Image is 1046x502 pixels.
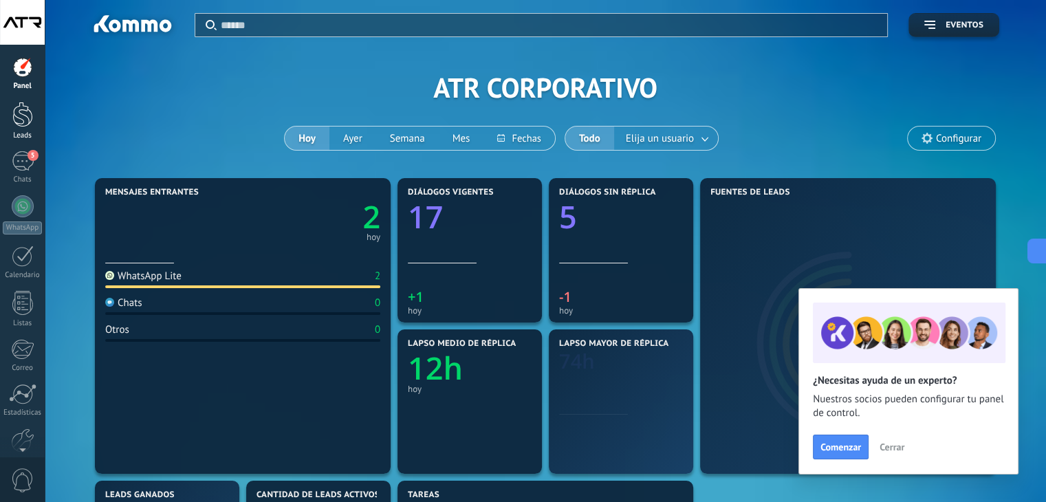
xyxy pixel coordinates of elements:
span: 5 [28,150,39,161]
h2: ¿Necesitas ayuda de un experto? [813,374,1004,387]
span: Leads ganados [105,490,175,500]
div: WhatsApp [3,221,42,234]
button: Ayer [329,127,376,150]
div: Panel [3,82,43,91]
button: Mes [439,127,484,150]
span: Elija un usuario [623,129,697,148]
div: Calendario [3,271,43,280]
button: Fechas [483,127,554,150]
div: Leads [3,131,43,140]
img: WhatsApp Lite [105,271,114,280]
div: hoy [408,305,532,316]
text: 2 [362,196,380,238]
text: -1 [559,287,571,306]
div: Chats [105,296,142,309]
div: 0 [375,296,380,309]
span: Diálogos vigentes [408,188,494,197]
div: WhatsApp Lite [105,270,182,283]
div: hoy [559,305,683,316]
div: 0 [375,323,380,336]
span: Configurar [936,133,981,144]
button: Cerrar [873,437,911,457]
div: Listas [3,319,43,328]
div: hoy [367,234,380,241]
button: Todo [565,127,614,150]
img: Chats [105,298,114,307]
text: 12h [408,347,463,389]
span: Comenzar [820,442,861,452]
div: Correo [3,364,43,373]
button: Eventos [908,13,999,37]
span: Eventos [946,21,983,30]
text: 17 [408,196,443,238]
span: Lapso mayor de réplica [559,339,668,349]
a: 74h [559,348,683,375]
button: Semana [376,127,439,150]
text: 5 [559,196,577,238]
span: Mensajes entrantes [105,188,199,197]
text: +1 [408,287,424,306]
text: 74h [559,348,595,375]
div: Estadísticas [3,408,43,417]
span: Tareas [408,490,439,500]
span: Cantidad de leads activos [257,490,380,500]
div: Chats [3,175,43,184]
span: Diálogos sin réplica [559,188,656,197]
span: Fuentes de leads [710,188,790,197]
button: Comenzar [813,435,869,459]
button: Elija un usuario [614,127,718,150]
div: Otros [105,323,129,336]
span: Nuestros socios pueden configurar tu panel de control. [813,393,1004,420]
a: 2 [243,196,380,238]
span: Lapso medio de réplica [408,339,516,349]
button: Hoy [285,127,329,150]
div: hoy [408,384,532,394]
span: Cerrar [880,442,904,452]
div: 2 [375,270,380,283]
